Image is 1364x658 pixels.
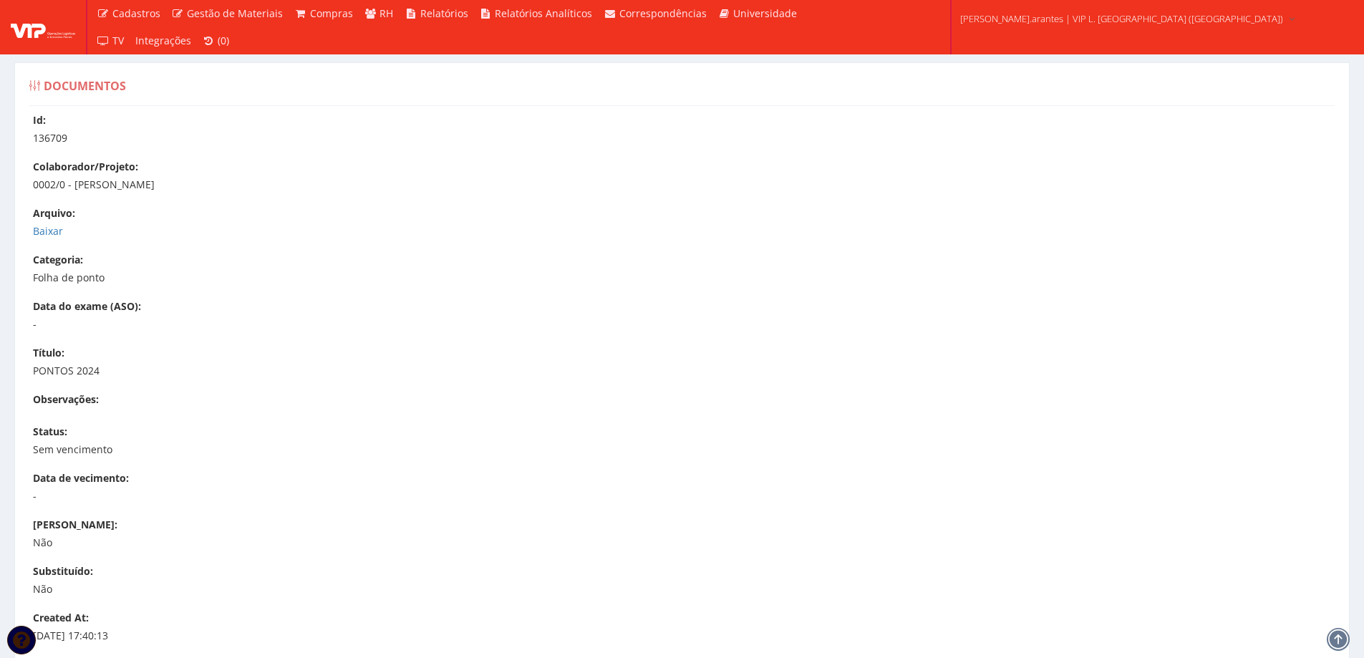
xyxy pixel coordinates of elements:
label: Data do exame (ASO): [33,299,141,314]
label: Id: [33,113,46,127]
p: 136709 [33,131,1345,145]
a: Integrações [130,27,197,54]
a: Baixar [33,224,63,238]
span: Gestão de Materiais [187,6,283,20]
a: (0) [197,27,236,54]
label: Colaborador/Projeto: [33,160,138,174]
label: Data de vecimento: [33,471,129,485]
label: Created At: [33,611,89,625]
label: Substituído: [33,564,93,579]
label: Arquivo: [33,206,75,221]
label: [PERSON_NAME]: [33,518,117,532]
span: TV [112,34,124,47]
label: Categoria: [33,253,83,267]
span: Compras [310,6,353,20]
p: PONTOS 2024 [33,364,1345,378]
p: Folha de ponto [33,271,1345,285]
p: [DATE] 17:40:13 [33,629,1345,643]
p: Não [33,582,1345,596]
p: - [33,489,1345,503]
label: Observações: [33,392,99,407]
span: Universidade [733,6,797,20]
label: Status: [33,425,67,439]
span: Relatórios Analíticos [495,6,592,20]
span: Relatórios [420,6,468,20]
a: TV [91,27,130,54]
p: 0002/0 - [PERSON_NAME] [33,178,1345,192]
span: RH [379,6,393,20]
span: Cadastros [112,6,160,20]
p: Não [33,536,1345,550]
img: logo [11,16,75,38]
span: Integrações [135,34,191,47]
span: Documentos [44,78,126,94]
label: Título: [33,346,64,360]
span: [PERSON_NAME].arantes | VIP L. [GEOGRAPHIC_DATA] ([GEOGRAPHIC_DATA]) [960,11,1283,26]
p: Sem vencimento [33,442,1345,457]
p: - [33,317,1345,332]
span: (0) [218,34,229,47]
span: Correspondências [619,6,707,20]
